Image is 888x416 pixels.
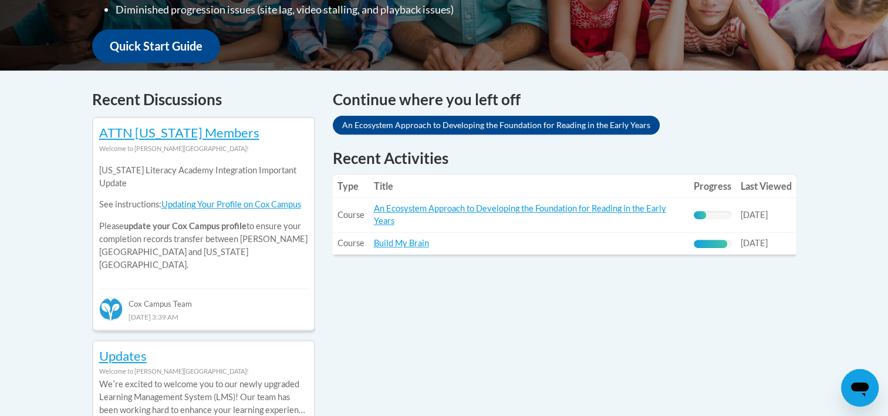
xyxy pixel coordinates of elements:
[333,116,660,135] a: An Ecosystem Approach to Developing the Foundation for Reading in the Early Years
[92,29,220,63] a: Quick Start Guide
[99,155,308,280] div: Please to ensure your completion records transfer between [PERSON_NAME][GEOGRAPHIC_DATA] and [US_...
[99,310,308,323] div: [DATE] 3:39 AM
[99,142,308,155] div: Welcome to [PERSON_NAME][GEOGRAPHIC_DATA]!
[374,203,666,226] a: An Ecosystem Approach to Developing the Foundation for Reading in the Early Years
[99,164,308,190] p: [US_STATE] Literacy Academy Integration Important Update
[99,348,147,364] a: Updates
[333,147,796,169] h1: Recent Activities
[99,297,123,321] img: Cox Campus Team
[374,238,429,248] a: Build My Brain
[337,238,364,248] span: Course
[689,175,736,198] th: Progress
[333,175,369,198] th: Type
[92,88,315,111] h4: Recent Discussions
[369,175,689,198] th: Title
[99,198,308,211] p: See instructions:
[99,365,308,378] div: Welcome to [PERSON_NAME][GEOGRAPHIC_DATA]!
[741,210,768,220] span: [DATE]
[736,175,796,198] th: Last Viewed
[694,240,728,248] div: Progress, %
[116,1,518,18] li: Diminished progression issues (site lag, video stalling, and playback issues)
[337,210,364,220] span: Course
[841,369,879,407] iframe: Button to launch messaging window
[99,288,308,310] div: Cox Campus Team
[694,211,706,219] div: Progress, %
[161,199,301,209] a: Updating Your Profile on Cox Campus
[333,88,796,111] h4: Continue where you left off
[124,221,247,231] b: update your Cox Campus profile
[99,125,259,140] a: ATTN [US_STATE] Members
[741,238,768,248] span: [DATE]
